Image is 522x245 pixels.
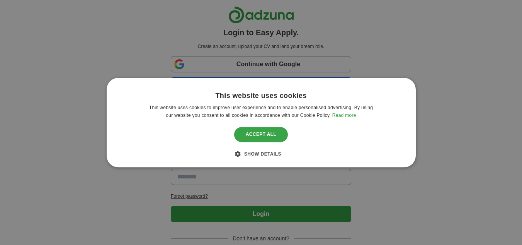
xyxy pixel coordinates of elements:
div: This website uses cookies [215,91,306,100]
div: Accept all [234,127,288,142]
a: Read more, opens a new window [332,113,356,118]
span: Show details [244,151,281,157]
div: Cookie consent dialog [107,78,416,167]
span: This website uses cookies to improve user experience and to enable personalised advertising. By u... [149,105,373,118]
div: Show details [241,150,281,158]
